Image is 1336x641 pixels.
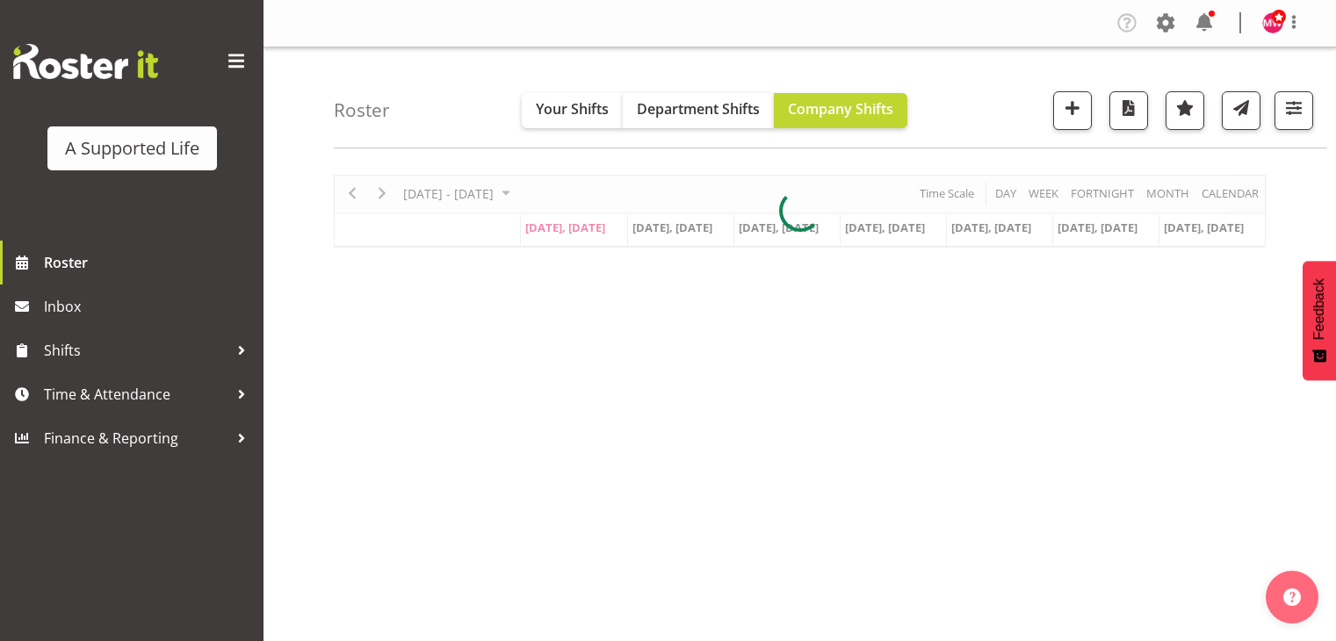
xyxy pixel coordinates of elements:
span: Company Shifts [788,99,893,119]
span: Roster [44,249,255,276]
span: Finance & Reporting [44,425,228,451]
span: Your Shifts [536,99,609,119]
h4: Roster [334,100,390,120]
div: A Supported Life [65,135,199,162]
button: Add a new shift [1053,91,1092,130]
button: Send a list of all shifts for the selected filtered period to all rostered employees. [1222,91,1260,130]
span: Department Shifts [637,99,760,119]
span: Feedback [1311,278,1327,340]
button: Company Shifts [774,93,907,128]
img: maria-wood10195.jpg [1262,12,1283,33]
button: Your Shifts [522,93,623,128]
button: Highlight an important date within the roster. [1166,91,1204,130]
button: Filter Shifts [1275,91,1313,130]
span: Time & Attendance [44,381,228,407]
span: Inbox [44,293,255,320]
button: Feedback - Show survey [1303,261,1336,380]
img: Rosterit website logo [13,44,158,79]
button: Department Shifts [623,93,774,128]
span: Shifts [44,337,228,364]
img: help-xxl-2.png [1283,588,1301,606]
button: Download a PDF of the roster according to the set date range. [1109,91,1148,130]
